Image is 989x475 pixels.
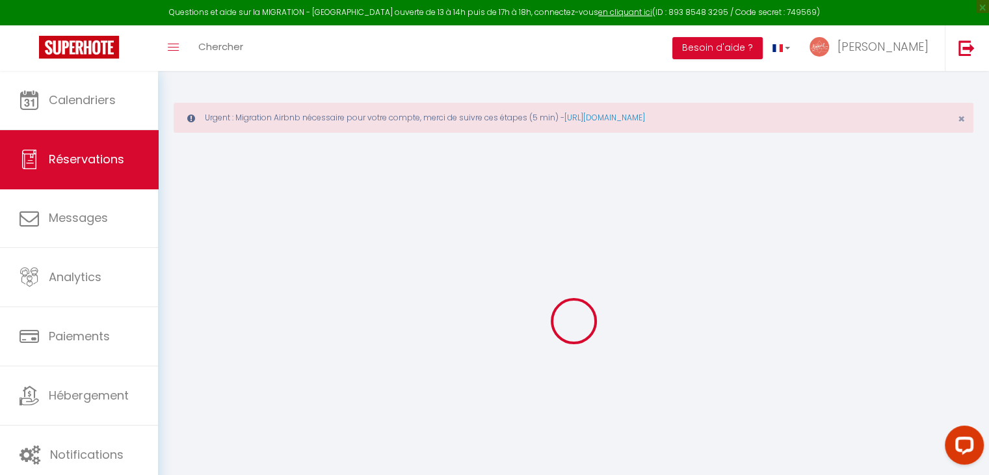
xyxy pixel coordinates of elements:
[49,151,124,167] span: Réservations
[564,112,645,123] a: [URL][DOMAIN_NAME]
[50,446,124,463] span: Notifications
[837,38,929,55] span: [PERSON_NAME]
[49,328,110,344] span: Paiements
[49,92,116,108] span: Calendriers
[189,25,253,71] a: Chercher
[598,7,652,18] a: en cliquant ici
[174,103,973,133] div: Urgent : Migration Airbnb nécessaire pour votre compte, merci de suivre ces étapes (5 min) -
[672,37,763,59] button: Besoin d'aide ?
[810,37,829,57] img: ...
[800,25,945,71] a: ... [PERSON_NAME]
[49,210,108,226] span: Messages
[49,269,101,285] span: Analytics
[39,36,119,59] img: Super Booking
[958,113,965,125] button: Close
[934,420,989,475] iframe: LiveChat chat widget
[49,387,129,403] span: Hébergement
[958,40,975,56] img: logout
[198,40,243,53] span: Chercher
[958,111,965,127] span: ×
